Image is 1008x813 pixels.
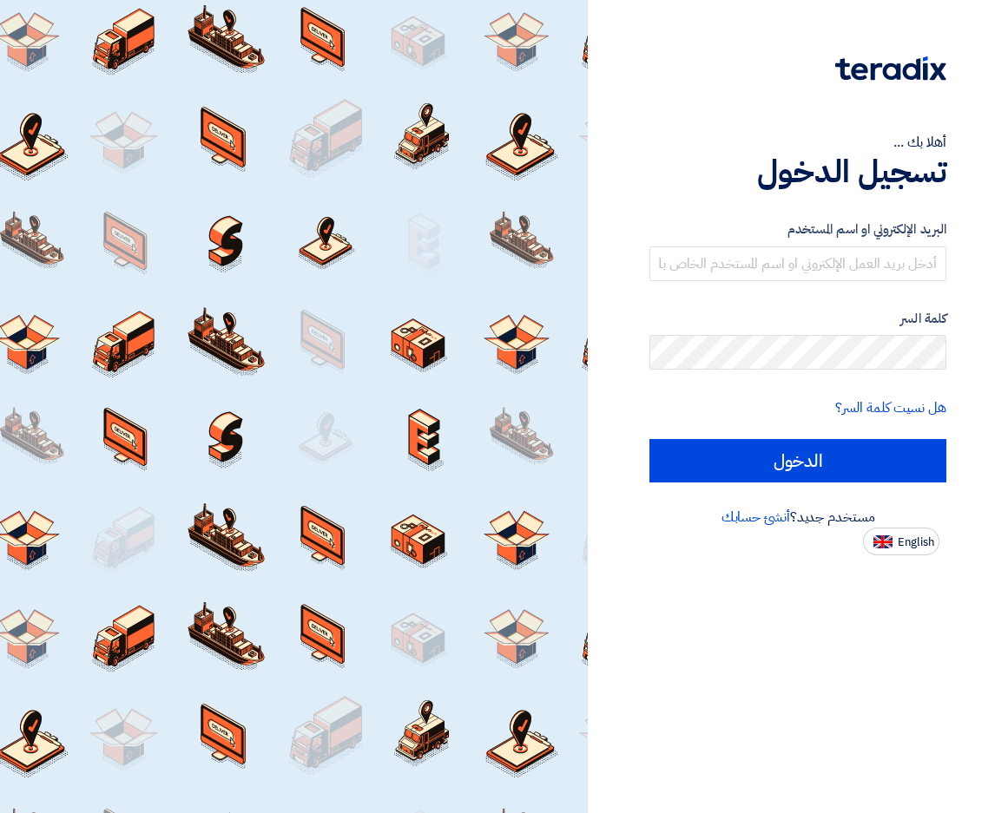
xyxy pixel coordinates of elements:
[649,246,946,281] input: أدخل بريد العمل الإلكتروني او اسم المستخدم الخاص بك ...
[863,528,939,555] button: English
[873,535,893,548] img: en-US.png
[649,507,946,528] div: مستخدم جديد؟
[835,397,946,418] a: هل نسيت كلمة السر؟
[898,536,934,548] span: English
[649,132,946,153] div: أهلا بك ...
[721,507,790,528] a: أنشئ حسابك
[649,309,946,329] label: كلمة السر
[649,153,946,191] h1: تسجيل الدخول
[649,220,946,239] label: البريد الإلكتروني او اسم المستخدم
[649,439,946,482] input: الدخول
[835,56,946,81] img: Teradix logo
